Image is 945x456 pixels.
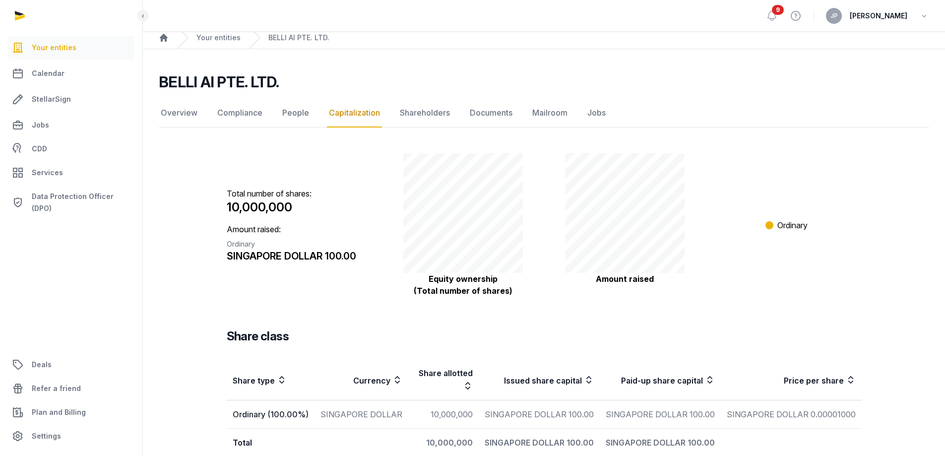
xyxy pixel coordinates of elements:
[227,188,377,215] p: Total number of shares:
[32,383,81,394] span: Refer a friend
[600,400,721,429] td: SINGAPORE DOLLAR 100.00
[159,73,279,91] h2: BELLI AI PTE. LTD.
[8,377,134,400] a: Refer a friend
[196,33,241,43] a: Your entities
[585,99,608,128] a: Jobs
[721,400,862,429] td: SINGAPORE DOLLAR 0.00001000
[765,219,808,231] li: Ordinary
[159,99,929,128] nav: Tabs
[721,360,862,400] th: Price per share
[233,408,309,420] div: Ordinary (100.00%)
[8,113,134,137] a: Jobs
[8,161,134,185] a: Services
[398,99,452,128] a: Shareholders
[830,13,838,19] span: JP
[479,360,600,400] th: Issued share capital
[600,360,721,400] th: Paid-up share capital
[315,400,408,429] td: SINGAPORE DOLLAR
[32,359,52,371] span: Deals
[32,167,63,179] span: Services
[32,42,76,54] span: Your entities
[850,10,907,22] span: [PERSON_NAME]
[215,99,264,128] a: Compliance
[159,99,199,128] a: Overview
[280,99,311,128] a: People
[826,8,842,24] button: JP
[8,87,134,111] a: StellarSign
[32,406,86,418] span: Plan and Billing
[227,239,377,249] div: Ordinary
[408,360,479,400] th: Share allotted
[468,99,514,128] a: Documents
[227,360,315,400] th: Share type
[8,36,134,60] a: Your entities
[565,273,685,285] p: Amount raised
[895,408,945,456] iframe: Chat Widget
[32,93,71,105] span: StellarSign
[32,430,61,442] span: Settings
[479,400,600,429] td: SINGAPORE DOLLAR 100.00
[403,273,523,297] p: Equity ownership (Total number of shares)
[8,139,134,159] a: CDD
[8,62,134,85] a: Calendar
[485,437,594,449] div: SINGAPORE DOLLAR 100.00
[606,437,715,449] div: SINGAPORE DOLLAR 100.00
[408,400,479,429] td: 10,000,000
[8,187,134,218] a: Data Protection Officer (DPO)
[8,400,134,424] a: Plan and Billing
[32,143,47,155] span: CDD
[227,223,377,263] p: Amount raised:
[143,27,945,49] nav: Breadcrumb
[315,360,408,400] th: Currency
[327,99,382,128] a: Capitalization
[227,249,377,263] div: SINGAPORE DOLLAR 100.00
[227,328,289,344] h3: Share class
[32,119,49,131] span: Jobs
[530,99,569,128] a: Mailroom
[8,353,134,377] a: Deals
[32,67,64,79] span: Calendar
[8,424,134,448] a: Settings
[32,191,130,214] span: Data Protection Officer (DPO)
[268,33,329,43] a: BELLI AI PTE. LTD.
[772,5,784,15] span: 9
[227,200,292,214] span: 10,000,000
